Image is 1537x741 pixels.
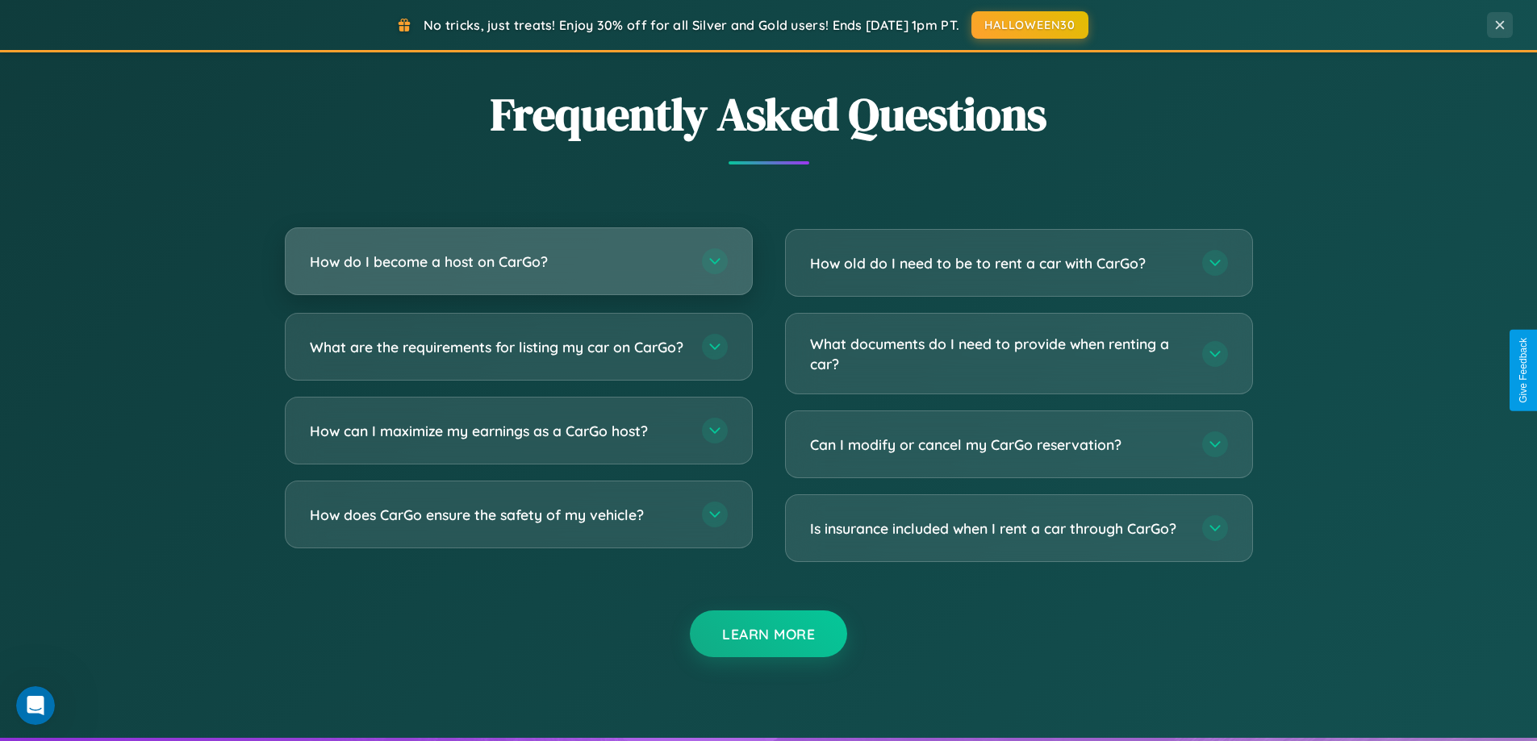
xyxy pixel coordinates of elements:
h3: What are the requirements for listing my car on CarGo? [310,337,686,357]
button: HALLOWEEN30 [971,11,1088,39]
h3: What documents do I need to provide when renting a car? [810,334,1186,373]
span: No tricks, just treats! Enjoy 30% off for all Silver and Gold users! Ends [DATE] 1pm PT. [424,17,959,33]
h2: Frequently Asked Questions [285,83,1253,145]
iframe: Intercom live chat [16,686,55,725]
h3: How can I maximize my earnings as a CarGo host? [310,421,686,441]
h3: Can I modify or cancel my CarGo reservation? [810,435,1186,455]
div: Give Feedback [1518,338,1529,403]
h3: How do I become a host on CarGo? [310,252,686,272]
h3: How does CarGo ensure the safety of my vehicle? [310,505,686,525]
button: Learn More [690,610,847,657]
h3: Is insurance included when I rent a car through CarGo? [810,518,1186,539]
h3: How old do I need to be to rent a car with CarGo? [810,253,1186,273]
